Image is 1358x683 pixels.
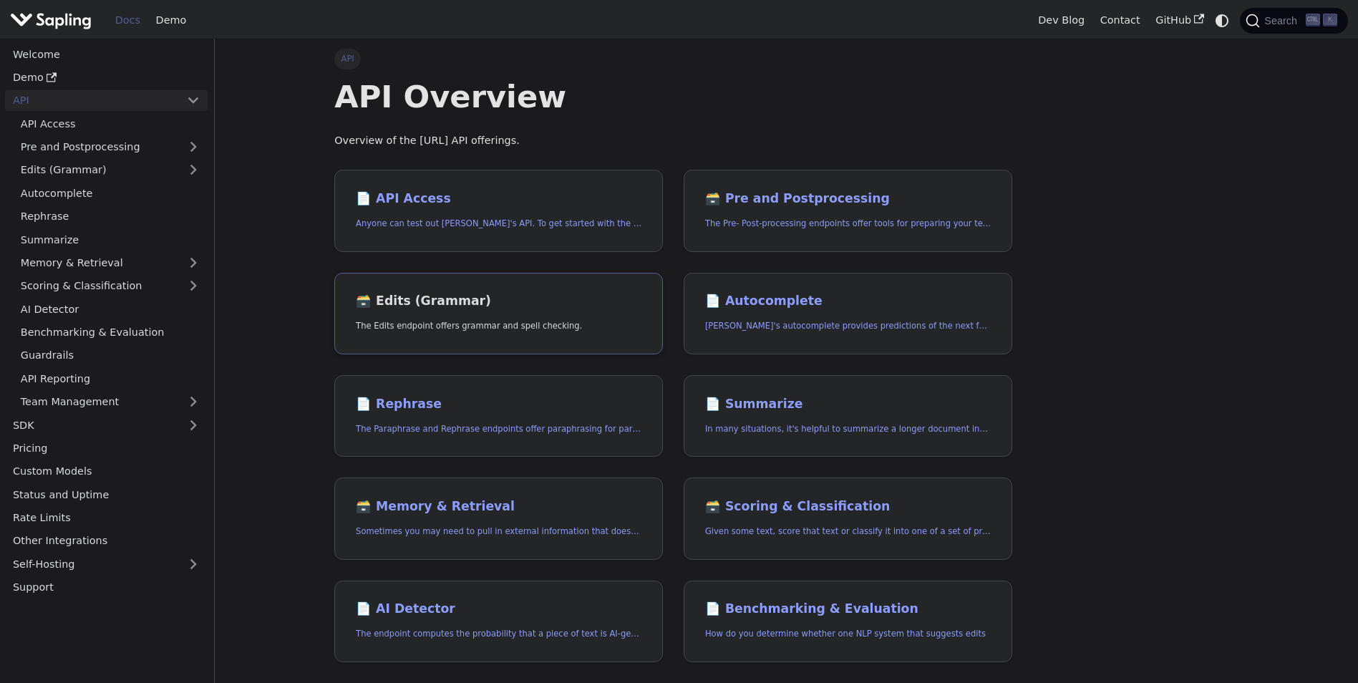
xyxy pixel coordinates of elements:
[1240,8,1347,34] button: Search (Ctrl+K)
[705,627,991,641] p: How do you determine whether one NLP system that suggests edits
[705,217,991,231] p: The Pre- Post-processing endpoints offer tools for preparing your text data for ingestation as we...
[356,397,641,412] h2: Rephrase
[1030,9,1092,32] a: Dev Blog
[13,322,208,343] a: Benchmarking & Evaluation
[5,484,208,505] a: Status and Uptime
[334,132,1012,150] p: Overview of the [URL] API offerings.
[356,319,641,333] p: The Edits endpoint offers grammar and spell checking.
[179,415,208,435] button: Expand sidebar category 'SDK'
[356,499,641,515] h2: Memory & Retrieval
[13,368,208,389] a: API Reporting
[5,67,208,88] a: Demo
[13,206,208,227] a: Rephrase
[705,422,991,436] p: In many situations, it's helpful to summarize a longer document into a shorter, more easily diges...
[13,137,208,158] a: Pre and Postprocessing
[1148,9,1211,32] a: GitHub
[13,345,208,366] a: Guardrails
[334,77,1012,116] h1: API Overview
[5,508,208,528] a: Rate Limits
[334,375,663,457] a: 📄️ RephraseThe Paraphrase and Rephrase endpoints offer paraphrasing for particular styles.
[5,531,208,551] a: Other Integrations
[1260,15,1306,26] span: Search
[334,49,361,69] span: API
[684,478,1012,560] a: 🗃️ Scoring & ClassificationGiven some text, score that text or classify it into one of a set of p...
[705,191,991,207] h2: Pre and Postprocessing
[5,553,208,574] a: Self-Hosting
[13,229,208,250] a: Summarize
[356,627,641,641] p: The endpoint computes the probability that a piece of text is AI-generated,
[5,438,208,459] a: Pricing
[705,499,991,515] h2: Scoring & Classification
[13,253,208,273] a: Memory & Retrieval
[684,581,1012,663] a: 📄️ Benchmarking & EvaluationHow do you determine whether one NLP system that suggests edits
[705,294,991,309] h2: Autocomplete
[684,375,1012,457] a: 📄️ SummarizeIn many situations, it's helpful to summarize a longer document into a shorter, more ...
[13,183,208,203] a: Autocomplete
[705,525,991,538] p: Given some text, score that text or classify it into one of a set of pre-specified categories.
[5,415,179,435] a: SDK
[5,461,208,482] a: Custom Models
[356,422,641,436] p: The Paraphrase and Rephrase endpoints offer paraphrasing for particular styles.
[1212,10,1233,31] button: Switch between dark and light mode (currently system mode)
[705,397,991,412] h2: Summarize
[705,319,991,333] p: Sapling's autocomplete provides predictions of the next few characters or words
[356,294,641,309] h2: Edits (Grammar)
[5,44,208,64] a: Welcome
[356,217,641,231] p: Anyone can test out Sapling's API. To get started with the API, simply:
[13,299,208,319] a: AI Detector
[334,478,663,560] a: 🗃️ Memory & RetrievalSometimes you may need to pull in external information that doesn't fit in t...
[179,90,208,111] button: Collapse sidebar category 'API'
[684,273,1012,355] a: 📄️ Autocomplete[PERSON_NAME]'s autocomplete provides predictions of the next few characters or words
[684,170,1012,252] a: 🗃️ Pre and PostprocessingThe Pre- Post-processing endpoints offer tools for preparing your text d...
[356,525,641,538] p: Sometimes you may need to pull in external information that doesn't fit in the context size of an...
[107,9,148,32] a: Docs
[10,10,97,31] a: Sapling.ai
[13,160,208,180] a: Edits (Grammar)
[705,601,991,617] h2: Benchmarking & Evaluation
[356,601,641,617] h2: AI Detector
[1323,14,1337,26] kbd: K
[356,191,641,207] h2: API Access
[10,10,92,31] img: Sapling.ai
[334,49,1012,69] nav: Breadcrumbs
[5,577,208,598] a: Support
[1092,9,1148,32] a: Contact
[13,113,208,134] a: API Access
[334,170,663,252] a: 📄️ API AccessAnyone can test out [PERSON_NAME]'s API. To get started with the API, simply:
[5,90,179,111] a: API
[334,273,663,355] a: 🗃️ Edits (Grammar)The Edits endpoint offers grammar and spell checking.
[334,581,663,663] a: 📄️ AI DetectorThe endpoint computes the probability that a piece of text is AI-generated,
[13,392,208,412] a: Team Management
[13,276,208,296] a: Scoring & Classification
[148,9,194,32] a: Demo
